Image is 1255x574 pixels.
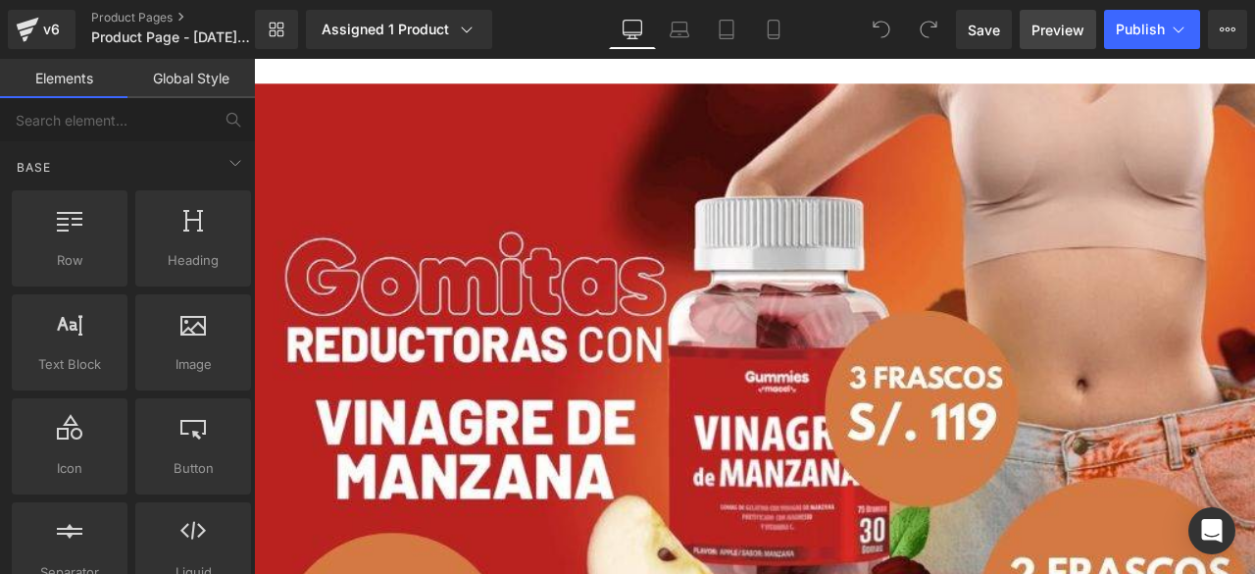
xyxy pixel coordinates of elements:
[18,354,122,375] span: Text Block
[141,458,245,479] span: Button
[609,10,656,49] a: Desktop
[91,10,287,26] a: Product Pages
[1188,507,1235,554] div: Open Intercom Messenger
[141,354,245,375] span: Image
[141,250,245,271] span: Heading
[15,158,53,177] span: Base
[1116,22,1165,37] span: Publish
[39,17,64,42] div: v6
[968,20,1000,40] span: Save
[322,20,477,39] div: Assigned 1 Product
[18,458,122,479] span: Icon
[127,59,255,98] a: Global Style
[862,10,901,49] button: Undo
[1020,10,1096,49] a: Preview
[18,250,122,271] span: Row
[91,29,250,45] span: Product Page - [DATE] 13:32:01
[1208,10,1247,49] button: More
[1104,10,1200,49] button: Publish
[8,10,75,49] a: v6
[656,10,703,49] a: Laptop
[255,10,298,49] a: New Library
[750,10,797,49] a: Mobile
[703,10,750,49] a: Tablet
[909,10,948,49] button: Redo
[1031,20,1084,40] span: Preview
